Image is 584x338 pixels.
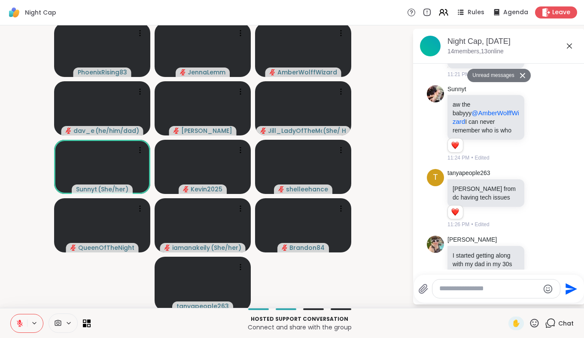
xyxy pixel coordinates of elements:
[448,138,463,152] div: Reaction list
[453,100,519,135] p: aw the babyyy I can never remember who is who
[450,209,459,216] button: Reactions: love
[270,69,276,75] span: audio-muted
[181,126,232,135] span: [PERSON_NAME]
[176,302,229,310] span: tanyapeople263
[468,8,484,17] span: Rules
[512,318,520,329] span: ✋
[95,126,139,135] span: ( he/him/dad )
[188,68,225,77] span: JennaLemm
[558,319,574,328] span: Chat
[164,245,170,251] span: audio-muted
[78,68,127,77] span: PhoenixRising83
[450,142,459,149] button: Reactions: love
[268,126,322,135] span: Jill_LadyOfTheMountain
[447,236,497,244] a: [PERSON_NAME]
[447,71,469,78] span: 11:21 PM
[260,128,266,134] span: audio-muted
[286,185,328,194] span: shelleehance
[453,184,519,202] p: [PERSON_NAME] from dc having tech issues
[191,185,222,194] span: Kevin2025
[560,279,580,298] button: Send
[183,186,189,192] span: audio-muted
[447,47,504,56] p: 14 members, 13 online
[277,68,337,77] span: AmberWolffWizard
[447,154,469,162] span: 11:24 PM
[98,185,128,194] span: ( She/her )
[453,109,519,125] span: @AmberWolffWizard
[66,128,72,134] span: audio-muted
[96,323,503,332] p: Connect and share with the group
[447,221,469,228] span: 11:26 PM
[433,172,438,183] span: t
[420,36,441,56] img: Night Cap, Sep 05
[475,221,490,228] span: Edited
[447,85,466,94] a: Sunnyt
[173,128,179,134] span: audio-muted
[471,154,473,162] span: •
[278,186,284,192] span: audio-muted
[76,185,97,194] span: Sunnyt
[552,8,570,17] span: Leave
[323,126,346,135] span: ( She/ Her )
[78,243,134,252] span: QueenOfTheNight
[289,243,325,252] span: Brandon84
[453,251,519,268] p: I started getting along with my dad in my 30s
[543,284,553,294] button: Emoji picker
[467,69,517,83] button: Unread messages
[427,85,444,102] img: https://sharewell-space-live.sfo3.digitaloceanspaces.com/user-generated/81ace702-265a-4776-a74a-6...
[73,126,94,135] span: dav_e
[70,245,76,251] span: audio-muted
[7,5,21,20] img: ShareWell Logomark
[25,8,56,17] span: Night Cap
[427,236,444,253] img: https://sharewell-space-live.sfo3.digitaloceanspaces.com/user-generated/3bf5b473-6236-4210-9da2-3...
[180,69,186,75] span: audio-muted
[439,284,539,293] textarea: Type your message
[172,243,210,252] span: iamanakeily
[447,36,578,47] div: Night Cap, [DATE]
[475,154,490,162] span: Edited
[211,243,241,252] span: ( She/her )
[447,169,490,178] a: tanyapeople263
[503,8,528,17] span: Agenda
[282,245,288,251] span: audio-muted
[448,206,463,219] div: Reaction list
[471,221,473,228] span: •
[96,315,503,323] p: Hosted support conversation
